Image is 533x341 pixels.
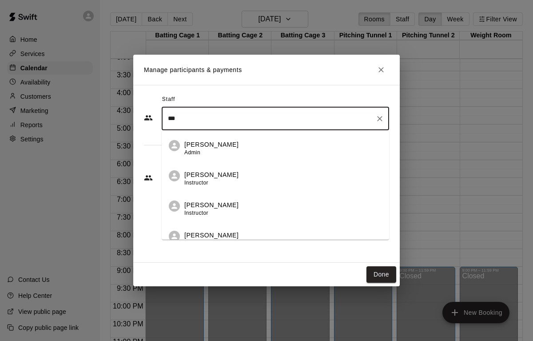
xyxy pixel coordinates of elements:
p: [PERSON_NAME] [184,170,239,180]
button: Close [373,62,389,78]
span: Instructor [184,210,208,216]
div: Search staff [162,107,389,130]
p: [PERSON_NAME] [184,231,239,240]
span: Staff [162,92,175,107]
div: Alibay Barkley [169,201,180,212]
p: Manage participants & payments [144,65,242,75]
p: [PERSON_NAME] [184,140,239,149]
span: Admin [184,149,200,156]
svg: Staff [144,113,153,122]
div: Teo Estevez [169,231,180,242]
div: Jimmy Zuniga [169,170,180,181]
p: [PERSON_NAME] [184,201,239,210]
button: Done [366,266,396,283]
div: Joe Campanella [169,140,180,151]
span: Instructor [184,180,208,186]
button: Clear [374,112,386,125]
svg: Customers [144,173,153,182]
